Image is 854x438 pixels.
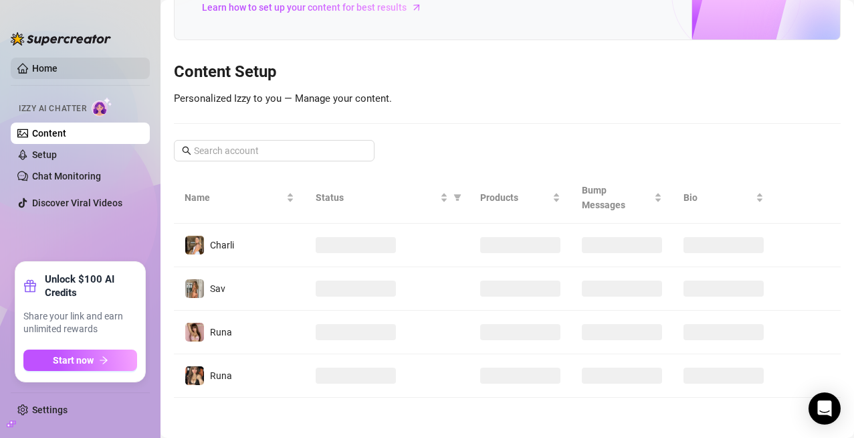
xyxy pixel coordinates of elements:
a: Discover Viral Videos [32,198,122,208]
a: Home [32,63,58,74]
h3: Content Setup [174,62,841,83]
a: Content [32,128,66,139]
th: Products [469,172,571,224]
span: Personalized Izzy to you — Manage your content. [174,92,392,104]
span: Status [316,190,437,205]
span: filter [451,188,464,208]
a: Setup [32,149,57,160]
span: Runa [210,327,232,338]
a: Chat Monitoring [32,171,101,181]
span: Izzy AI Chatter [19,102,86,115]
img: AI Chatter [92,97,112,117]
img: Runa [185,366,204,385]
span: Name [185,190,284,205]
span: Charli [210,240,234,250]
button: Start nowarrow-right [23,350,137,371]
strong: Unlock $100 AI Credits [45,273,137,299]
img: Runa [185,323,204,342]
span: Sav [210,283,225,294]
span: arrow-right [99,356,108,365]
span: gift [23,279,37,293]
span: Products [480,190,550,205]
span: filter [453,194,461,202]
span: search [182,146,191,155]
span: arrow-right [410,1,423,14]
th: Name [174,172,305,224]
th: Bump Messages [571,172,673,224]
input: Search account [194,143,356,158]
span: Share your link and earn unlimited rewards [23,310,137,336]
th: Status [305,172,469,224]
span: Start now [53,355,94,366]
img: Charli [185,236,204,254]
img: logo-BBDzfeDw.svg [11,32,111,46]
a: Settings [32,405,68,415]
img: Sav [185,279,204,298]
div: Open Intercom Messenger [809,392,841,425]
span: Bio [683,190,753,205]
span: Runa [210,370,232,381]
th: Bio [673,172,774,224]
span: Bump Messages [582,183,651,212]
span: build [7,419,16,429]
